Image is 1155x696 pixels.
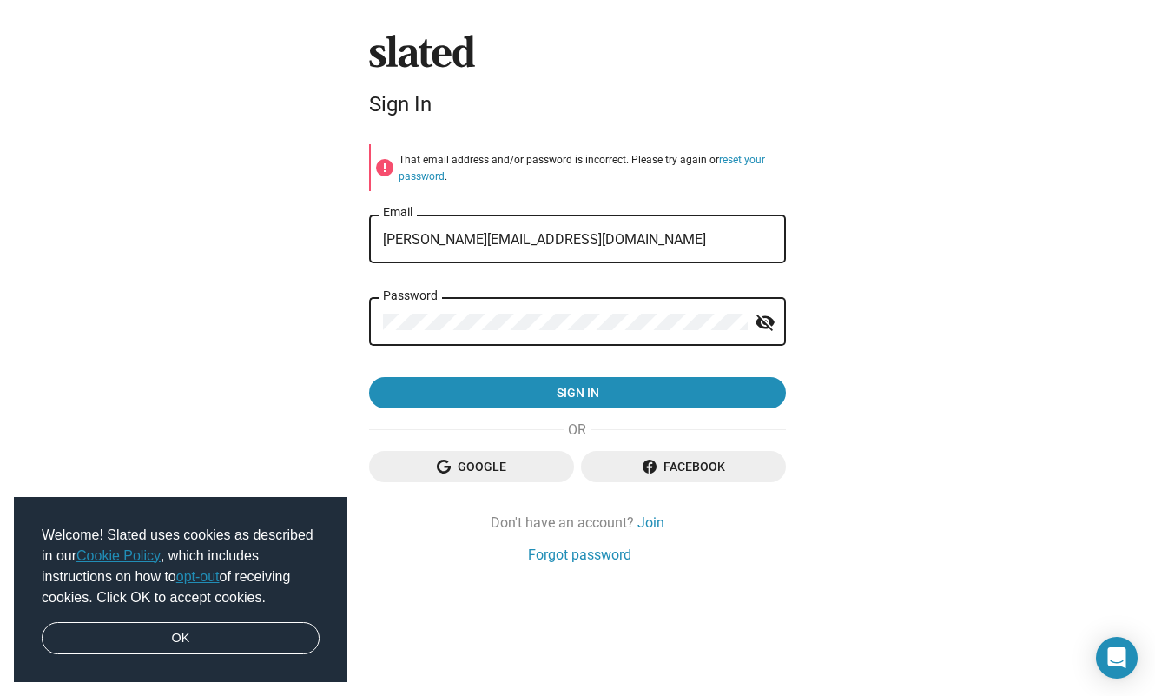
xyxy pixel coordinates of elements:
[42,525,320,608] span: Welcome! Slated uses cookies as described in our , which includes instructions on how to of recei...
[755,309,775,336] mat-icon: visibility_off
[399,154,765,182] a: reset your password
[748,306,782,341] button: Show password
[383,451,560,482] span: Google
[383,377,772,408] span: Sign in
[369,35,786,123] sl-branding: Sign In
[76,548,161,563] a: Cookie Policy
[369,514,786,532] div: Don't have an account?
[374,157,395,178] mat-icon: error
[42,622,320,655] a: dismiss cookie message
[528,546,631,564] a: Forgot password
[176,569,220,584] a: opt-out
[399,154,765,182] span: That email address and/or password is incorrect. Please try again or .
[14,497,347,683] div: cookieconsent
[1096,637,1138,679] div: Open Intercom Messenger
[595,451,772,482] span: Facebook
[581,451,786,482] button: Facebook
[637,514,664,532] a: Join
[369,92,786,116] div: Sign In
[369,377,786,408] button: Sign in
[369,451,574,482] button: Google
